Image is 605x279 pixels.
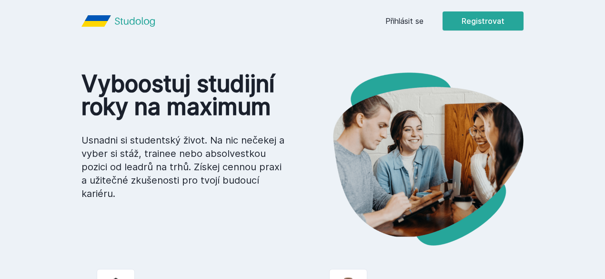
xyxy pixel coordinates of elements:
img: hero.png [302,72,524,246]
h1: Vyboostuj studijní roky na maximum [81,72,287,118]
p: Usnadni si studentský život. Na nic nečekej a vyber si stáž, trainee nebo absolvestkou pozici od ... [81,134,287,200]
a: Přihlásit se [385,15,423,27]
button: Registrovat [443,11,524,31]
